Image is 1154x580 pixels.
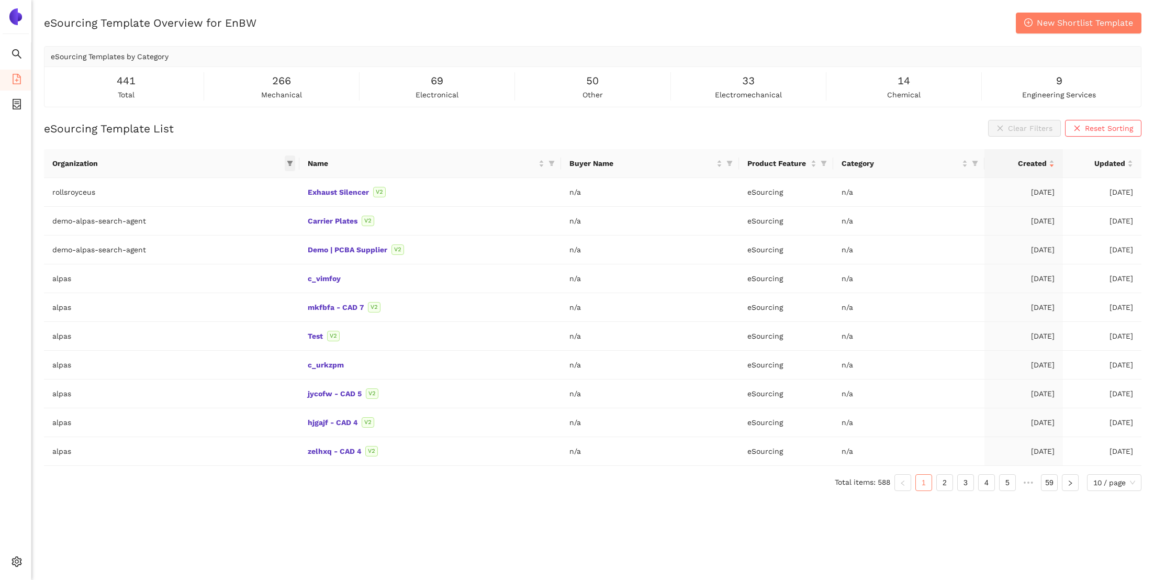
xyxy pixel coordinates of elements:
td: n/a [561,351,739,380]
img: Logo [7,8,24,25]
span: chemical [887,89,921,101]
th: this column's title is Buyer Name,this column is sortable [561,149,739,178]
td: eSourcing [739,437,833,466]
span: 69 [431,73,443,89]
span: electromechanical [715,89,782,101]
td: eSourcing [739,236,833,264]
li: 3 [957,474,974,491]
span: eSourcing Templates by Category [51,52,169,61]
td: n/a [833,264,984,293]
button: closeClear Filters [988,120,1061,137]
button: closeReset Sorting [1065,120,1141,137]
td: n/a [833,236,984,264]
td: [DATE] [1063,207,1141,236]
button: left [894,474,911,491]
td: [DATE] [984,437,1063,466]
td: n/a [833,437,984,466]
td: alpas [44,380,299,408]
span: V2 [362,216,374,226]
span: 441 [117,73,136,89]
td: [DATE] [1063,322,1141,351]
td: n/a [561,207,739,236]
td: [DATE] [984,207,1063,236]
td: rollsroyceus [44,178,299,207]
td: n/a [561,437,739,466]
td: [DATE] [984,322,1063,351]
span: search [12,45,22,66]
li: 4 [978,474,995,491]
span: New Shortlist Template [1037,16,1133,29]
span: engineering services [1022,89,1096,101]
span: V2 [368,302,380,313]
span: container [12,95,22,116]
span: Created [993,158,1047,169]
span: filter [819,155,829,171]
span: 266 [272,73,291,89]
span: Buyer Name [569,158,714,169]
span: filter [548,160,555,166]
span: V2 [373,187,386,197]
a: 59 [1041,475,1057,490]
td: [DATE] [1063,264,1141,293]
td: [DATE] [984,351,1063,380]
button: plus-circleNew Shortlist Template [1016,13,1141,34]
td: alpas [44,408,299,437]
td: eSourcing [739,207,833,236]
td: n/a [561,380,739,408]
td: [DATE] [1063,236,1141,264]
span: filter [970,155,980,171]
td: n/a [833,380,984,408]
td: [DATE] [1063,437,1141,466]
th: this column's title is Category,this column is sortable [833,149,984,178]
span: filter [972,160,978,166]
a: 2 [937,475,953,490]
span: ••• [1020,474,1037,491]
td: n/a [561,264,739,293]
span: Organization [52,158,283,169]
td: [DATE] [984,236,1063,264]
span: filter [821,160,827,166]
th: this column's title is Name,this column is sortable [299,149,561,178]
span: 14 [898,73,910,89]
td: alpas [44,322,299,351]
span: filter [724,155,735,171]
li: Next Page [1062,474,1079,491]
td: alpas [44,293,299,322]
td: n/a [833,408,984,437]
h2: eSourcing Template Overview for EnBW [44,15,256,30]
span: mechanical [261,89,302,101]
td: n/a [561,322,739,351]
div: Page Size [1087,474,1141,491]
td: eSourcing [739,264,833,293]
th: this column's title is Product Feature,this column is sortable [739,149,833,178]
li: 1 [915,474,932,491]
td: [DATE] [984,380,1063,408]
td: [DATE] [1063,351,1141,380]
td: eSourcing [739,408,833,437]
td: eSourcing [739,322,833,351]
td: [DATE] [1063,408,1141,437]
td: [DATE] [984,408,1063,437]
li: 5 [999,474,1016,491]
span: other [582,89,603,101]
td: demo-alpas-search-agent [44,236,299,264]
span: V2 [366,388,378,399]
span: filter [287,160,293,166]
span: filter [546,155,557,171]
span: left [900,480,906,486]
td: [DATE] [1063,293,1141,322]
span: electronical [416,89,458,101]
td: eSourcing [739,293,833,322]
td: n/a [833,351,984,380]
li: Next 5 Pages [1020,474,1037,491]
span: total [118,89,135,101]
td: demo-alpas-search-agent [44,207,299,236]
td: n/a [561,408,739,437]
span: Product Feature [747,158,809,169]
span: file-add [12,70,22,91]
span: V2 [365,446,378,456]
td: alpas [44,351,299,380]
a: 4 [979,475,994,490]
button: right [1062,474,1079,491]
li: 59 [1041,474,1058,491]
